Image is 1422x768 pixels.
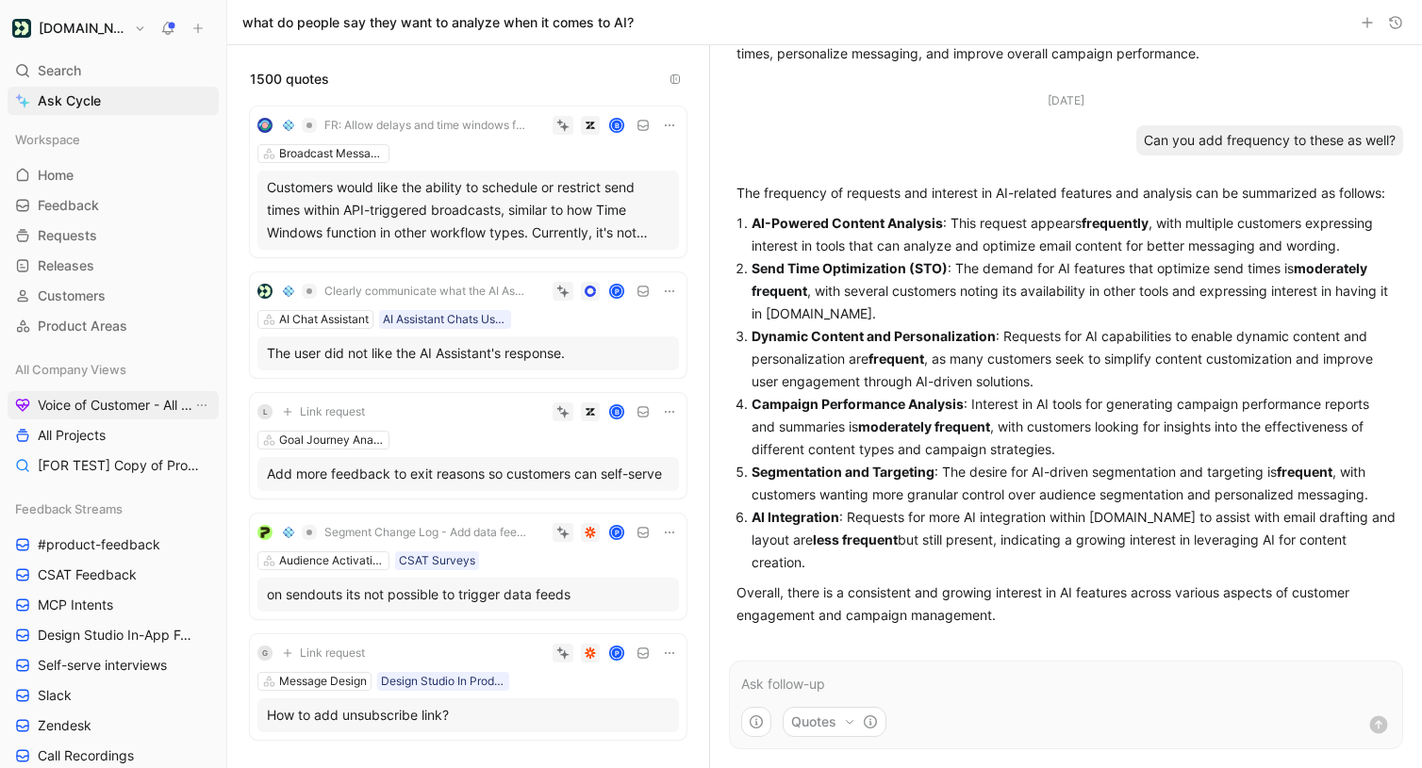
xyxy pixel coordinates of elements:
[858,418,990,434] strong: moderately frequent
[257,284,273,299] img: logo
[611,286,623,298] div: P
[192,396,211,415] button: View actions
[8,355,219,480] div: All Company ViewsVoice of Customer - All AreasView actionsAll Projects[FOR TEST] Copy of Projects...
[8,621,219,649] a: Design Studio In-App Feedback
[38,90,101,112] span: Ask Cycle
[8,591,219,619] a: MCP Intents
[752,396,964,412] strong: Campaign Performance Analysis
[736,581,1396,627] p: Overall, there is a consistent and growing interest in AI features across various aspects of cust...
[1082,215,1149,231] strong: frequently
[279,431,385,449] div: Goal Journey Analysis & Optimization
[8,421,219,449] a: All Projects
[752,328,996,344] strong: Dynamic Content and Personalization
[15,130,80,149] span: Workspace
[1277,464,1332,480] strong: frequent
[38,626,196,645] span: Design Studio In-App Feedback
[752,212,1396,257] p: : This request appears , with multiple customers expressing interest in tools that can analyze an...
[8,355,219,384] div: All Company Views
[8,282,219,310] a: Customers
[15,499,123,518] span: Feedback Streams
[276,642,372,664] button: Link request
[38,746,134,765] span: Call Recordings
[276,400,372,423] button: Link request
[38,196,99,215] span: Feedback
[242,13,634,32] h1: what do people say they want to analyze when it comes to AI?
[38,226,97,245] span: Requests
[279,551,385,570] div: Audience Activation
[38,396,192,415] span: Voice of Customer - All Areas
[752,260,948,276] strong: Send Time Optimization (STO)
[300,404,365,419] span: Link request
[257,645,273,661] div: G
[300,645,365,661] span: Link request
[752,506,1396,574] p: : Requests for more AI integration within [DOMAIN_NAME] to assist with email drafting and layout ...
[752,215,943,231] strong: AI-Powered Content Analysis
[38,596,113,614] span: MCP Intents
[1048,91,1084,110] div: [DATE]
[279,310,369,329] div: AI Chat Assistant
[283,120,294,131] img: 💠
[38,426,106,445] span: All Projects
[611,120,623,132] div: B
[783,707,886,737] button: Quotes
[8,252,219,280] a: Releases
[399,551,475,570] div: CSAT Surveys
[276,280,536,302] button: 💠Clearly communicate what the AI Assistant can do
[611,647,623,660] div: P
[267,342,670,365] div: The user did not like the AI Assistant's response.
[611,406,623,418] div: B
[8,221,219,250] a: Requests
[8,531,219,559] a: #product-feedback
[752,464,934,480] strong: Segmentation and Targeting
[38,535,160,554] span: #product-feedback
[752,257,1396,325] p: : The demand for AI features that optimize send times is , with several customers noting its avai...
[38,317,127,335] span: Product Areas
[38,686,72,705] span: Slack
[8,312,219,340] a: Product Areas
[267,704,670,727] div: How to add unsubscribe link?
[8,711,219,740] a: Zendesk
[276,521,536,544] button: 💠Segment Change Log - Add data feed to DWS & Reporting Webhooks
[283,527,294,538] img: 💠
[611,527,623,539] div: P
[752,393,1396,461] p: : Interest in AI tools for generating campaign performance reports and summaries is , with custom...
[8,57,219,85] div: Search
[752,509,839,525] strong: AI Integration
[381,672,505,691] div: Design Studio In Product Feedback
[279,144,385,163] div: Broadcast Messages
[39,20,126,37] h1: [DOMAIN_NAME]
[8,561,219,589] a: CSAT Feedback
[38,656,167,675] span: Self-serve interviews
[8,681,219,710] a: Slack
[8,15,151,41] button: Customer.io[DOMAIN_NAME]
[38,256,94,275] span: Releases
[279,672,367,691] div: Message Design
[12,19,31,38] img: Customer.io
[324,284,529,299] span: Clearly communicate what the AI Assistant can do
[38,716,91,735] span: Zendesk
[8,161,219,189] a: Home
[324,118,529,133] span: FR: Allow delays and time windows for API triggered broadcasts [GH#1774]
[8,651,219,679] a: Self-serve interviews
[38,286,106,305] span: Customers
[38,166,74,185] span: Home
[8,87,219,115] a: Ask Cycle
[8,191,219,220] a: Feedback
[276,114,536,137] button: 💠FR: Allow delays and time windows for API triggered broadcasts [GH#1774]
[283,286,294,297] img: 💠
[8,125,219,154] div: Workspace
[257,525,273,540] img: logo
[8,495,219,523] div: Feedback Streams
[15,360,126,379] span: All Company Views
[868,351,924,367] strong: frequent
[752,325,1396,393] p: : Requests for AI capabilities to enable dynamic content and personalization are , as many custom...
[267,463,670,485] div: Add more feedback to exit reasons so customers can self-serve
[38,59,81,82] span: Search
[257,118,273,133] img: logo
[813,531,898,547] strong: less frequent
[736,182,1396,204] p: The frequency of requests and interest in AI-related features and analysis can be summarized as f...
[8,391,219,419] a: Voice of Customer - All AreasView actions
[8,451,219,480] a: [FOR TEST] Copy of Projects for Discovery
[267,583,670,606] div: on sendouts its not possible to trigger data feeds
[1136,125,1403,155] div: Can you add frequency to these as well?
